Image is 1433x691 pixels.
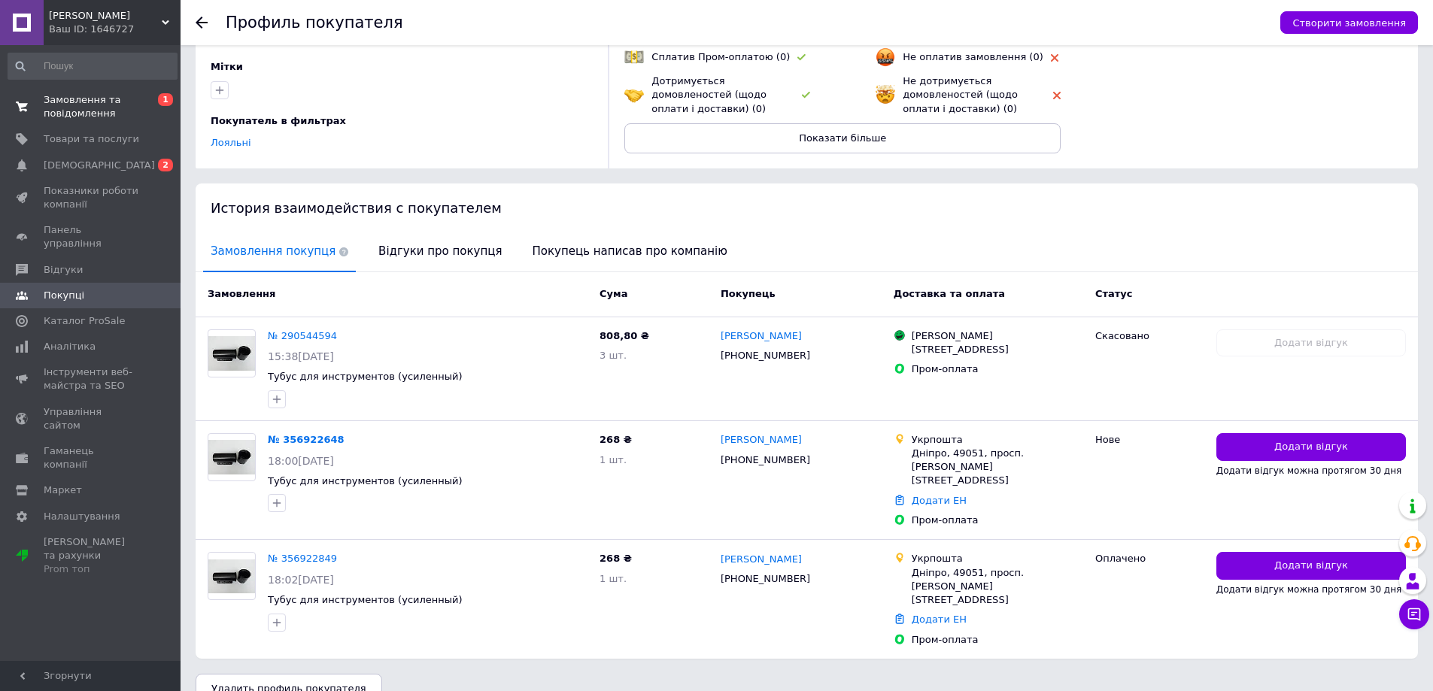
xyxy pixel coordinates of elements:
[876,47,895,67] img: emoji
[44,184,139,211] span: Показники роботи компанії
[1051,54,1058,62] img: rating-tag-type
[912,614,967,625] a: Додати ЕН
[1274,559,1348,573] span: Додати відгук
[268,455,334,467] span: 18:00[DATE]
[1095,552,1204,565] div: Оплачено
[8,53,178,80] input: Пошук
[912,362,1083,376] div: Пром-оплата
[721,553,802,567] a: [PERSON_NAME]
[44,535,139,577] span: [PERSON_NAME] та рахунки
[799,132,886,144] span: Показати більше
[600,454,627,465] span: 1 шт.
[211,61,243,72] span: Мітки
[1216,552,1406,580] button: Додати відгук
[158,93,173,106] span: 1
[208,433,256,481] a: Фото товару
[624,85,644,105] img: emoji
[1053,92,1061,99] img: rating-tag-type
[1216,465,1401,476] span: Додати відгук можна протягом 30 дня
[158,159,173,171] span: 2
[600,553,632,564] span: 268 ₴
[912,633,1083,647] div: Пром-оплата
[268,553,337,564] a: № 356922849
[1274,440,1348,454] span: Додати відгук
[268,475,463,486] a: Тубус для инструментов (усиленный)
[44,223,139,250] span: Панель управління
[912,566,1083,608] div: Дніпро, 49051, просп. [PERSON_NAME][STREET_ADDRESS]
[903,51,1043,62] span: Не оплатив замовлення (0)
[208,440,255,474] img: Фото товару
[44,405,139,432] span: Управління сайтом
[912,495,967,506] a: Додати ЕН
[44,132,139,146] span: Товари та послуги
[1399,599,1429,629] button: Чат з покупцем
[208,329,256,377] a: Фото товару
[624,47,644,67] img: emoji
[44,314,125,328] span: Каталог ProSale
[203,232,356,271] span: Замовлення покупця
[624,123,1061,153] button: Показати більше
[525,232,735,271] span: Покупець написав про компанію
[44,93,139,120] span: Замовлення та повідомлення
[718,450,813,470] div: [PHONE_NUMBER]
[226,14,403,32] h1: Профиль покупателя
[721,433,802,447] a: [PERSON_NAME]
[600,434,632,445] span: 268 ₴
[196,17,208,29] div: Повернутися назад
[600,288,627,299] span: Cума
[600,573,627,584] span: 1 шт.
[721,288,776,299] span: Покупець
[208,288,275,299] span: Замовлення
[44,289,84,302] span: Покупці
[903,75,1018,114] span: Не дотримується домовленостей (щодо оплати і доставки) (0)
[912,514,1083,527] div: Пром-оплата
[912,447,1083,488] div: Дніпро, 49051, просп. [PERSON_NAME][STREET_ADDRESS]
[1280,11,1418,34] button: Створити замовлення
[44,159,155,172] span: [DEMOGRAPHIC_DATA]
[44,365,139,392] span: Інструменти веб-майстра та SEO
[651,75,767,114] span: Дотримується домовленостей (щодо оплати і доставки) (0)
[268,574,334,586] span: 18:02[DATE]
[600,330,649,341] span: 808,80 ₴
[912,433,1083,447] div: Укрпошта
[44,444,139,471] span: Гаманець компанії
[268,594,463,605] a: Тубус для инструментов (усиленный)
[211,137,251,148] a: Лояльні
[208,552,256,600] a: Фото товару
[894,288,1005,299] span: Доставка та оплата
[1292,17,1406,29] span: Створити замовлення
[802,92,810,98] img: rating-tag-type
[912,329,1083,343] div: [PERSON_NAME]
[268,434,345,445] a: № 356922648
[1095,288,1133,299] span: Статус
[268,330,337,341] a: № 290544594
[208,559,255,594] img: Фото товару
[268,371,463,382] a: Тубус для инструментов (усиленный)
[44,562,139,576] div: Prom топ
[371,232,509,271] span: Відгуки про покупця
[44,483,82,497] span: Маркет
[208,336,255,371] img: Фото товару
[49,23,181,36] div: Ваш ID: 1646727
[1095,433,1204,447] div: Нове
[44,510,120,523] span: Налаштування
[718,569,813,589] div: [PHONE_NUMBER]
[721,329,802,344] a: [PERSON_NAME]
[211,114,589,128] div: Покупатель в фильтрах
[211,200,502,216] span: История взаимодействия с покупателем
[876,85,895,105] img: emoji
[44,263,83,277] span: Відгуки
[651,51,790,62] span: Сплатив Пром-оплатою (0)
[1216,433,1406,461] button: Додати відгук
[912,552,1083,565] div: Укрпошта
[49,9,162,23] span: ФОП Кузьменко Сергій Миколайович
[268,350,334,362] span: 15:38[DATE]
[600,350,627,361] span: 3 шт.
[1216,584,1401,595] span: Додати відгук можна протягом 30 дня
[44,340,96,353] span: Аналітика
[1095,329,1204,343] div: Скасовано
[797,54,806,61] img: rating-tag-type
